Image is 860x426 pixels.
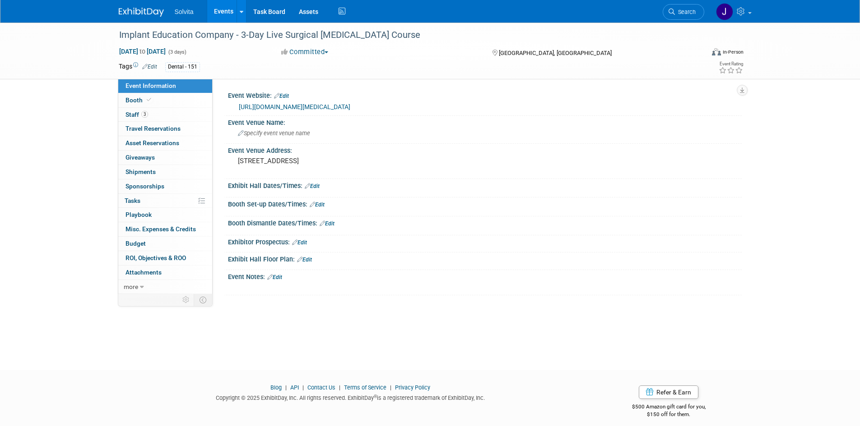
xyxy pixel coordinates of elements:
button: Committed [278,47,332,57]
a: Shipments [118,165,212,179]
a: Edit [305,183,320,189]
div: $500 Amazon gift card for you, [596,397,742,418]
a: Edit [320,220,335,227]
span: Travel Reservations [126,125,181,132]
img: Josh Richardson [716,3,733,20]
a: Giveaways [118,151,212,165]
a: ROI, Objectives & ROO [118,251,212,265]
a: Attachments [118,266,212,279]
td: Tags [119,62,157,72]
span: Attachments [126,269,162,276]
div: Booth Dismantle Dates/Times: [228,216,742,228]
a: Edit [274,93,289,99]
span: Search [675,9,696,15]
a: more [118,280,212,294]
div: Event Venue Address: [228,144,742,155]
div: Event Format [651,47,744,60]
div: Exhibitor Prospectus: [228,235,742,247]
a: Refer & Earn [639,385,698,399]
div: Implant Education Company - 3-Day Live Surgical [MEDICAL_DATA] Course [116,27,691,43]
a: Edit [267,274,282,280]
a: Edit [310,202,325,208]
div: $150 off for them. [596,411,742,418]
span: | [300,384,306,391]
div: Dental - 151 [165,62,200,72]
span: Specify event venue name [238,130,310,137]
div: Event Website: [228,89,742,101]
img: Format-Inperson.png [712,48,721,55]
span: Event Information [126,82,176,89]
span: | [283,384,289,391]
span: more [124,283,138,290]
div: Event Rating [719,62,743,66]
div: Event Notes: [228,270,742,282]
td: Personalize Event Tab Strip [178,294,194,306]
div: Exhibit Hall Floor Plan: [228,252,742,264]
a: Asset Reservations [118,136,212,150]
span: Playbook [126,211,152,218]
a: Search [663,4,704,20]
span: (3 days) [167,49,186,55]
span: | [337,384,343,391]
a: Travel Reservations [118,122,212,136]
span: Sponsorships [126,183,164,190]
div: Exhibit Hall Dates/Times: [228,179,742,191]
a: Budget [118,237,212,251]
span: Asset Reservations [126,139,179,147]
div: In-Person [722,49,744,55]
a: API [290,384,299,391]
span: Staff [126,111,148,118]
a: [URL][DOMAIN_NAME][MEDICAL_DATA] [239,103,350,110]
span: Booth [126,96,153,104]
td: Toggle Event Tabs [194,294,212,306]
a: Contact Us [307,384,335,391]
span: | [388,384,394,391]
pre: [STREET_ADDRESS] [238,157,432,165]
a: Terms of Service [344,384,386,391]
a: Event Information [118,79,212,93]
a: Privacy Policy [395,384,430,391]
a: Edit [292,239,307,246]
sup: ® [374,394,377,399]
span: [DATE] [DATE] [119,47,166,55]
a: Tasks [118,194,212,208]
div: Copyright © 2025 ExhibitDay, Inc. All rights reserved. ExhibitDay is a registered trademark of Ex... [119,392,583,402]
span: Giveaways [126,154,155,161]
a: Playbook [118,208,212,222]
img: ExhibitDay [119,8,164,17]
div: Booth Set-up Dates/Times: [228,197,742,209]
span: Tasks [125,197,140,204]
span: Solvita [175,8,194,15]
span: [GEOGRAPHIC_DATA], [GEOGRAPHIC_DATA] [499,50,612,56]
div: Event Venue Name: [228,116,742,127]
a: Booth [118,93,212,107]
span: Shipments [126,168,156,175]
a: Edit [142,64,157,70]
span: to [138,48,147,55]
span: Misc. Expenses & Credits [126,225,196,233]
a: Sponsorships [118,179,212,193]
a: Edit [297,257,312,263]
span: 3 [141,111,148,118]
a: Staff3 [118,108,212,122]
span: ROI, Objectives & ROO [126,254,186,261]
i: Booth reservation complete [147,97,151,102]
span: Budget [126,240,146,247]
a: Blog [270,384,282,391]
a: Misc. Expenses & Credits [118,222,212,236]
